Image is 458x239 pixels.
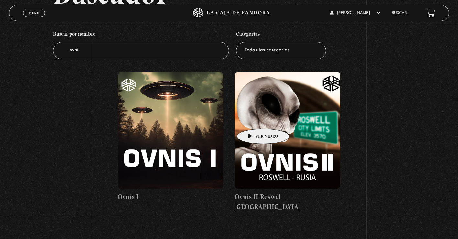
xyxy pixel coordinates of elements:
a: Buscar [392,11,407,15]
span: [PERSON_NAME] [330,11,380,15]
a: View your shopping cart [426,8,435,17]
span: Cerrar [27,16,42,21]
h4: Ovnis II Roswel [GEOGRAPHIC_DATA] [235,192,340,212]
a: Ovnis I [118,72,223,202]
h4: Categorías [236,27,326,42]
h4: Buscar por nombre [53,27,229,42]
a: Ovnis II Roswel [GEOGRAPHIC_DATA] [235,72,340,212]
h4: Ovnis I [118,192,223,202]
span: Menu [28,11,39,15]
